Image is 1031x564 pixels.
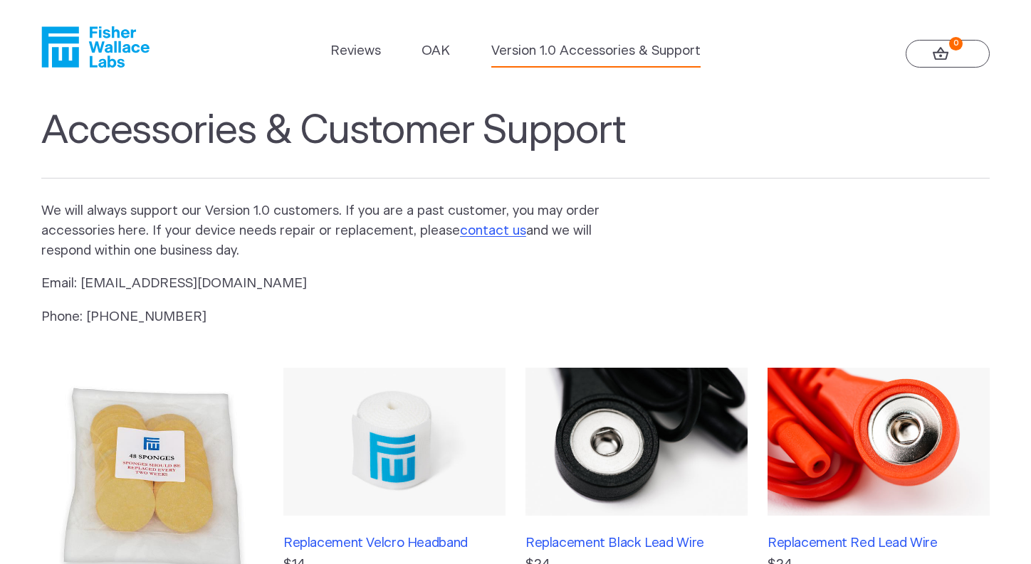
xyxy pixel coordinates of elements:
[41,26,150,68] a: Fisher Wallace
[41,201,622,261] p: We will always support our Version 1.0 customers. If you are a past customer, you may order acces...
[422,41,450,61] a: OAK
[906,40,990,68] a: 0
[41,274,622,294] p: Email: [EMAIL_ADDRESS][DOMAIN_NAME]
[768,368,990,516] img: Replacement Red Lead Wire
[283,368,506,516] img: Replacement Velcro Headband
[460,224,526,238] a: contact us
[768,536,990,551] h3: Replacement Red Lead Wire
[525,536,748,551] h3: Replacement Black Lead Wire
[330,41,381,61] a: Reviews
[283,536,506,551] h3: Replacement Velcro Headband
[41,307,622,327] p: Phone: [PHONE_NUMBER]
[41,107,990,179] h1: Accessories & Customer Support
[491,41,701,61] a: Version 1.0 Accessories & Support
[525,368,748,516] img: Replacement Black Lead Wire
[949,37,963,50] strong: 0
